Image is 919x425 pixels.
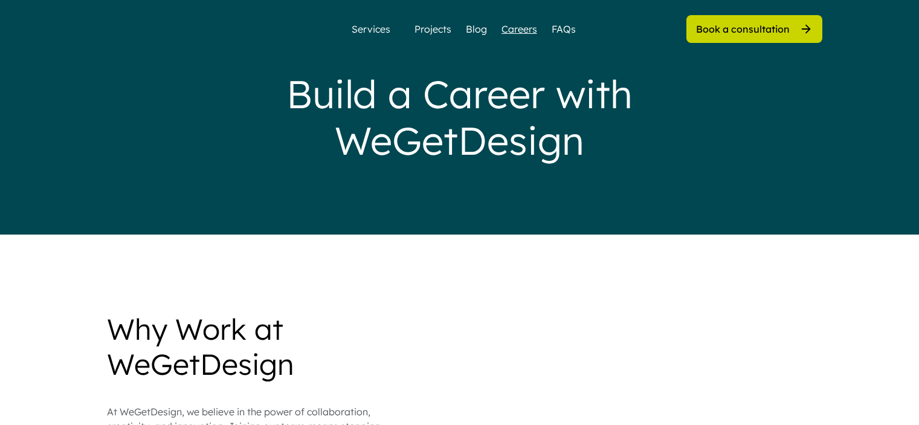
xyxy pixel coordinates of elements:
img: yH5BAEAAAAALAAAAAABAAEAAAIBRAA7 [97,18,233,40]
a: Blog [466,22,487,36]
a: Projects [414,22,451,36]
div: Why Work at WeGetDesign [107,312,385,381]
a: FAQs [552,22,576,36]
div: Build a Career with WeGetDesign [218,71,701,164]
div: Book a consultation [696,22,790,36]
div: Services [347,24,395,34]
a: Careers [501,22,537,36]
